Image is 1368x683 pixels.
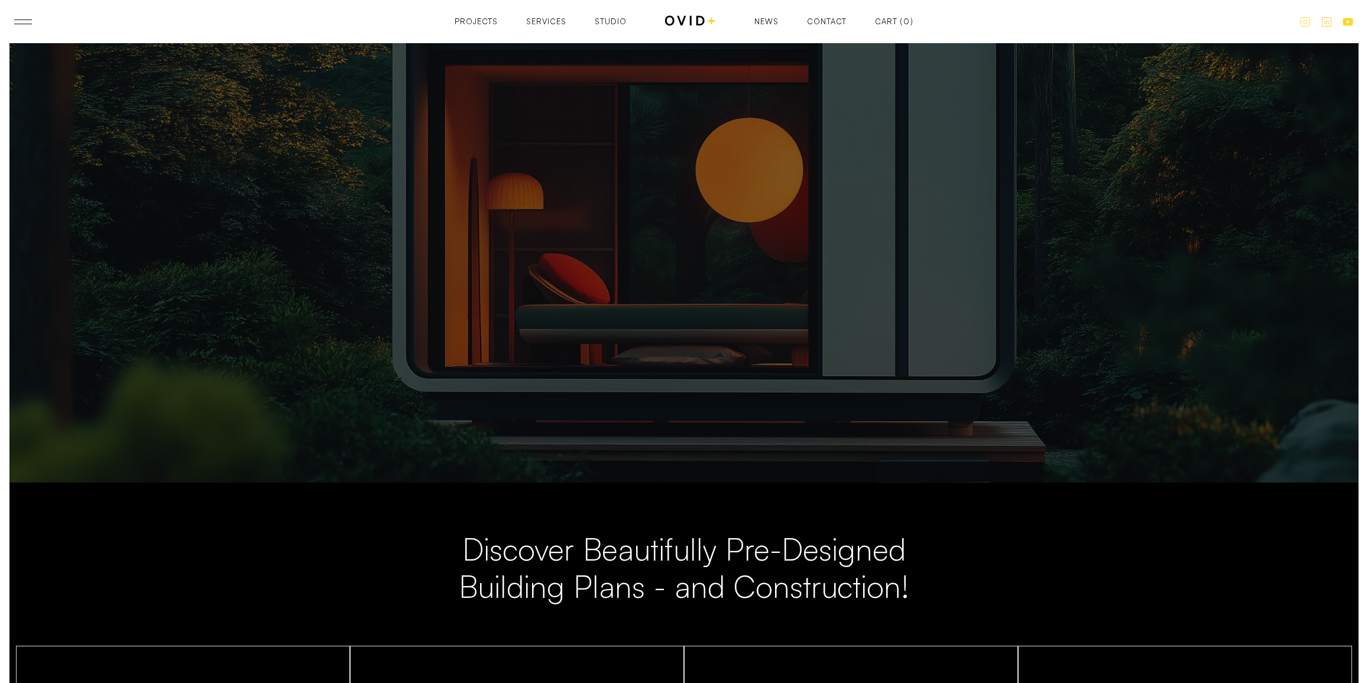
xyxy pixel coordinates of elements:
div: ( [900,18,903,25]
div: Cart [875,18,897,25]
div: 0 [903,18,910,25]
a: Projects [455,18,498,25]
a: Studio [595,18,627,25]
a: Open cart [875,18,913,25]
a: Services [526,18,566,25]
h3: Discover Beautifully Pre-Designed Building Plans - and Construction! [406,530,962,604]
a: News [754,18,779,25]
a: Contact [807,18,847,25]
div: ) [910,18,913,25]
